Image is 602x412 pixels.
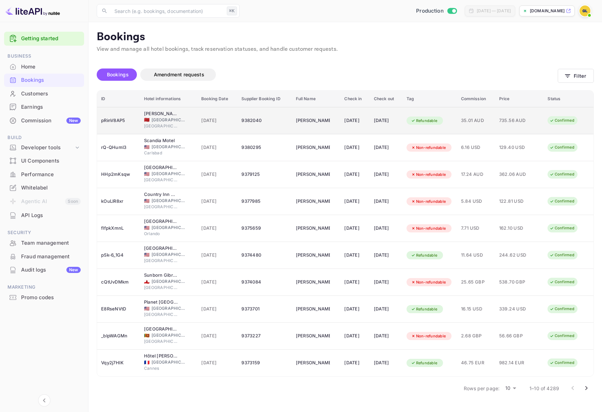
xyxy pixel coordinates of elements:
[545,251,579,259] div: Confirmed
[580,381,593,395] button: Go to next page
[461,305,491,313] span: 16.15 USD
[144,177,178,183] span: [GEOGRAPHIC_DATA]
[4,154,84,167] a: UI Components
[4,263,84,277] div: Audit logsNew
[499,278,533,286] span: 538.70 GBP
[413,7,459,15] div: Switch to Sandbox mode
[241,277,287,288] div: 9374084
[152,359,186,365] span: [GEOGRAPHIC_DATA]
[197,91,237,107] th: Booking Date
[461,251,491,259] span: 11.64 USD
[152,144,186,150] span: [GEOGRAPHIC_DATA]
[241,196,287,207] div: 9377985
[21,171,81,179] div: Performance
[21,90,81,98] div: Customers
[4,114,84,127] a: CommissionNew
[461,332,491,340] span: 2.68 GBP
[4,87,84,100] a: Customers
[461,359,491,367] span: 46.75 EUR
[21,266,81,274] div: Audit logs
[457,91,495,107] th: Commission
[152,305,186,311] span: [GEOGRAPHIC_DATA]
[144,191,178,198] div: Country Inn & Suites by Radisson, Indianapolis Airport South, IN
[545,116,579,125] div: Confirmed
[144,204,178,210] span: [GEOGRAPHIC_DATA]
[4,32,84,46] div: Getting started
[499,359,533,367] span: 982.14 EUR
[499,117,533,124] span: 735.56 AUD
[344,223,365,234] div: [DATE]
[499,198,533,205] span: 122.81 USD
[152,225,186,231] span: [GEOGRAPHIC_DATA]
[4,229,84,236] span: Security
[4,52,84,60] span: Business
[292,91,340,107] th: Full Name
[296,277,330,288] div: Josh Mickler
[344,277,365,288] div: [DATE]
[461,144,491,151] span: 6.16 USD
[21,144,74,152] div: Developer tools
[144,306,149,311] span: United States of America
[499,332,533,340] span: 56.66 GBP
[4,181,84,194] a: Whitelabel
[370,91,402,107] th: Check out
[21,117,81,125] div: Commission
[4,74,84,87] div: Bookings
[530,8,565,14] p: [DOMAIN_NAME]
[227,6,237,15] div: ⌘K
[499,144,533,151] span: 129.40 USD
[407,197,450,206] div: Non-refundable
[543,91,593,107] th: Status
[4,154,84,168] div: UI Components
[101,357,136,368] div: Vqy2j7HIK
[558,69,594,83] button: Filter
[101,250,136,261] div: pSk-6_1G4
[21,63,81,71] div: Home
[499,171,533,178] span: 362.06 AUD
[344,169,365,180] div: [DATE]
[101,115,136,126] div: pRinV8AP5
[4,181,84,195] div: Whitelabel
[477,8,511,14] div: [DATE] — [DATE]
[144,245,178,252] div: Sheraton New Orleans Hotel
[407,224,450,233] div: Non-refundable
[545,197,579,205] div: Confirmed
[4,284,84,291] span: Marketing
[296,223,330,234] div: Michelle Bristol
[201,359,233,367] span: [DATE]
[97,68,558,81] div: account-settings tabs
[374,331,398,341] div: [DATE]
[101,331,136,341] div: _blpWAGMn
[374,142,398,153] div: [DATE]
[344,142,365,153] div: [DATE]
[101,142,136,153] div: rQ-QHuml3
[461,117,491,124] span: 35.01 AUD
[4,87,84,101] div: Customers
[66,267,81,273] div: New
[4,168,84,181] a: Performance
[416,7,444,15] span: Production
[21,157,81,165] div: UI Components
[144,253,149,257] span: United States of America
[4,60,84,74] div: Home
[241,115,287,126] div: 9382040
[407,278,450,287] div: Non-refundable
[4,291,84,304] a: Promo codes
[201,198,233,205] span: [DATE]
[296,250,330,261] div: Jada Myrie
[144,333,149,338] span: Sri Lanka
[21,35,81,43] a: Getting started
[144,118,149,122] span: Morocco
[296,115,330,126] div: Richard Ramsamy
[374,223,398,234] div: [DATE]
[4,236,84,250] div: Team management
[101,223,136,234] div: flfpkXmnL
[110,4,224,18] input: Search (e.g. bookings, documentation)
[201,144,233,151] span: [DATE]
[144,164,178,171] div: Catalina Hotel & Beach Club
[144,311,178,318] span: [GEOGRAPHIC_DATA]
[296,169,330,180] div: Katherine Vass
